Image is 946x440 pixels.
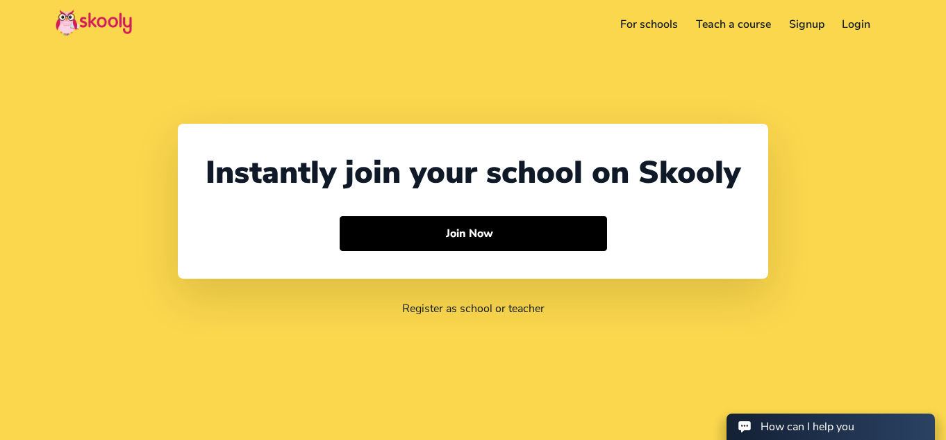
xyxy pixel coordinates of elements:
a: Register as school or teacher [402,301,545,316]
button: Join Now [340,216,607,251]
img: Skooly [56,9,132,36]
a: Teach a course [687,13,780,35]
div: Instantly join your school on Skooly [206,152,740,194]
a: Login [833,13,879,35]
a: For schools [612,13,688,35]
a: Signup [780,13,833,35]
